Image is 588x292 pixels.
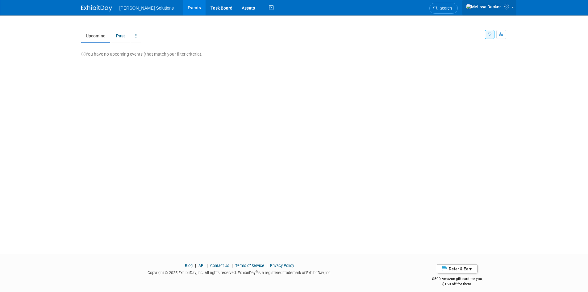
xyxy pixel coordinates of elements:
[256,270,258,273] sup: ®
[407,272,507,286] div: $500 Amazon gift card for you,
[270,263,294,268] a: Privacy Policy
[81,5,112,11] img: ExhibitDay
[235,263,264,268] a: Terms of Service
[198,263,204,268] a: API
[81,269,398,276] div: Copyright © 2025 ExhibitDay, Inc. All rights reserved. ExhibitDay is a registered trademark of Ex...
[438,6,452,11] span: Search
[205,263,209,268] span: |
[194,263,198,268] span: |
[119,6,174,11] span: [PERSON_NAME] Solutions
[81,52,202,57] span: You have no upcoming events (that match your filter criteria).
[265,263,269,268] span: |
[185,263,193,268] a: Blog
[111,30,130,42] a: Past
[81,30,110,42] a: Upcoming
[230,263,234,268] span: |
[429,3,458,14] a: Search
[466,3,501,10] img: Melissa Decker
[437,264,477,273] a: Refer & Earn
[210,263,229,268] a: Contact Us
[407,281,507,287] div: $150 off for them.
